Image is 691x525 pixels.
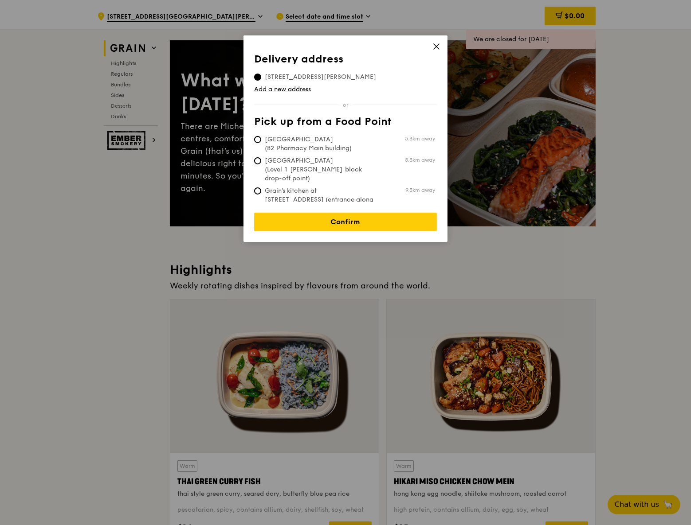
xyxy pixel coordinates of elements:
span: 5.3km away [405,135,435,142]
input: [STREET_ADDRESS][PERSON_NAME] [254,74,261,81]
input: [GEOGRAPHIC_DATA] (B2 Pharmacy Main building)5.3km away [254,136,261,143]
span: 9.3km away [405,187,435,194]
span: 5.3km away [405,156,435,163]
span: [STREET_ADDRESS][PERSON_NAME] [254,73,387,82]
span: Grain's kitchen at [STREET_ADDRESS] (entrance along [PERSON_NAME][GEOGRAPHIC_DATA]) [254,187,386,222]
th: Delivery address [254,53,437,69]
a: Confirm [254,213,437,231]
th: Pick up from a Food Point [254,116,437,132]
a: Add a new address [254,85,437,94]
span: [GEOGRAPHIC_DATA] (Level 1 [PERSON_NAME] block drop-off point) [254,156,386,183]
span: [GEOGRAPHIC_DATA] (B2 Pharmacy Main building) [254,135,386,153]
input: [GEOGRAPHIC_DATA] (Level 1 [PERSON_NAME] block drop-off point)5.3km away [254,157,261,164]
input: Grain's kitchen at [STREET_ADDRESS] (entrance along [PERSON_NAME][GEOGRAPHIC_DATA])9.3km away [254,187,261,194]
